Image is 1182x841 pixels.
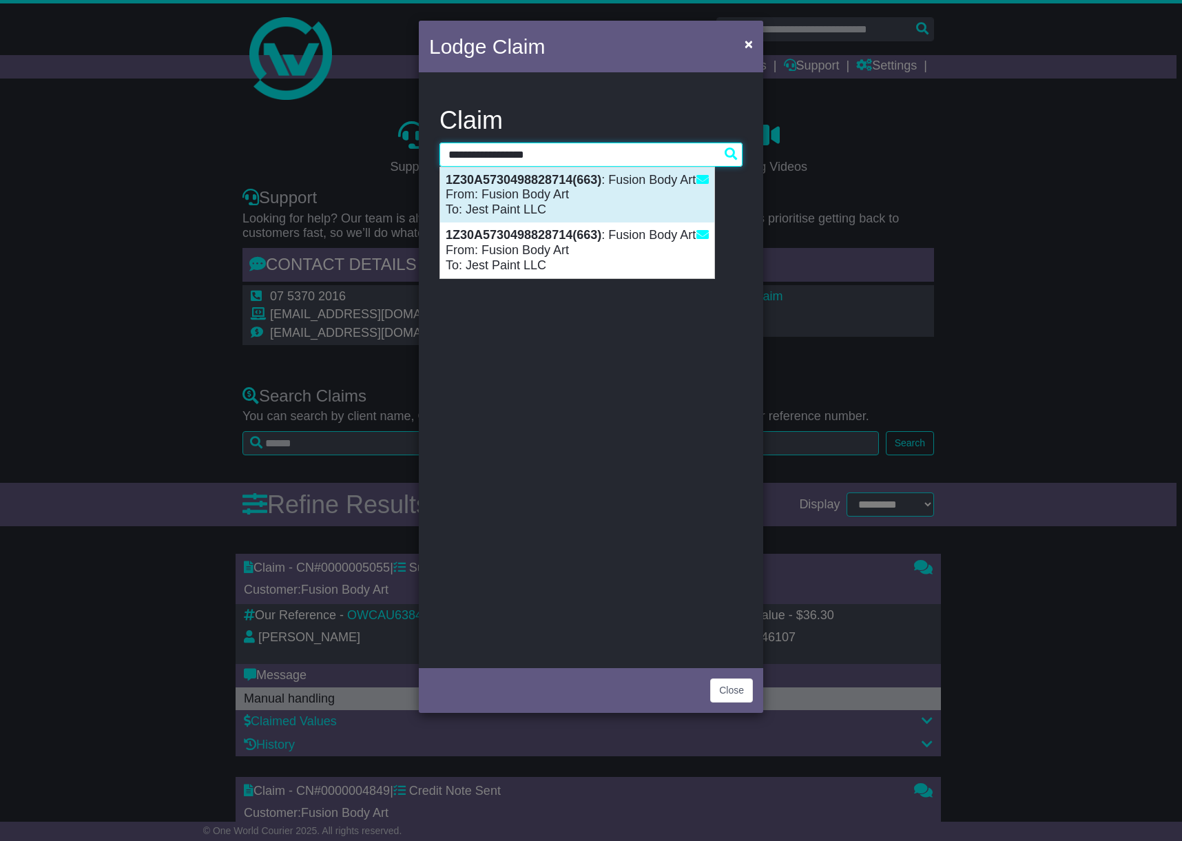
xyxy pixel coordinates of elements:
[710,678,753,703] button: Close
[440,222,714,278] div: : Fusion Body Art From: Fusion Body Art To: Jest Paint LLC
[446,228,601,242] strong: 1Z30A5730498828714(663)
[439,107,743,134] h3: Claim
[446,173,601,187] strong: 1Z30A5730498828714(663)
[429,31,545,62] h4: Lodge Claim
[738,30,760,58] button: Close
[440,167,714,223] div: : Fusion Body Art From: Fusion Body Art To: Jest Paint LLC
[745,36,753,52] span: ×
